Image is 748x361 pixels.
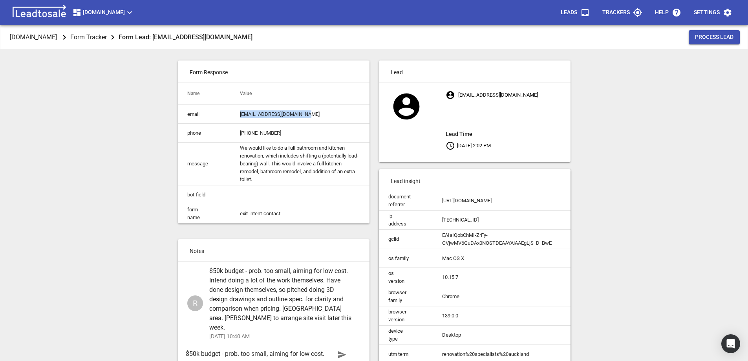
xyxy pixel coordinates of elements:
[230,105,369,124] td: [EMAIL_ADDRESS][DOMAIN_NAME]
[561,9,577,16] p: Leads
[689,30,740,44] button: Process Lead
[178,143,231,185] td: message
[69,5,137,20] button: [DOMAIN_NAME]
[230,83,369,105] th: Value
[433,230,591,249] td: EAIaIQobChMI-ZrFy-OVjwMV6QuDAx0NOSTDEAAYAiAAEgLjS_D_BwE
[433,191,591,211] td: [URL][DOMAIN_NAME]
[446,141,455,150] svg: Your local time
[9,5,69,20] img: logo
[178,204,231,224] td: form-name
[178,83,231,105] th: Name
[178,239,369,261] p: Notes
[695,33,733,41] span: Process Lead
[379,268,433,287] td: os version
[379,287,433,306] td: browser family
[379,211,433,230] td: ip address
[379,169,571,191] p: Lead insight
[379,326,433,345] td: device type
[379,249,433,268] td: os family
[230,143,369,185] td: We would like to do a full bathroom and kitchen renovation, which includes shifting a (potentiall...
[694,9,720,16] p: Settings
[446,129,570,139] aside: Lead Time
[433,211,591,230] td: [TECHNICAL_ID]
[119,32,252,42] aside: Form Lead: [EMAIL_ADDRESS][DOMAIN_NAME]
[602,9,630,16] p: Trackers
[721,334,740,353] div: Open Intercom Messenger
[209,332,354,341] p: [DATE] 10:40 AM
[433,249,591,268] td: Mac OS X
[379,306,433,326] td: browser version
[72,8,134,17] span: [DOMAIN_NAME]
[379,60,571,82] p: Lead
[446,88,570,152] p: [EMAIL_ADDRESS][DOMAIN_NAME] [DATE] 2:02 PM
[178,124,231,143] td: phone
[433,287,591,306] td: Chrome
[230,124,369,143] td: [PHONE_NUMBER]
[379,230,433,249] td: gclid
[433,326,591,345] td: Desktop
[178,185,231,204] td: bot-field
[187,295,203,311] div: Ross Dustin
[433,306,591,326] td: 139.0.0
[178,60,369,82] p: Form Response
[70,33,107,42] p: Form Tracker
[209,266,354,332] span: $50k budget - prob. too small, aiming for low cost. Intend doing a lot of the work themselves. Ha...
[230,204,369,224] td: exit-intent-contact
[433,268,591,287] td: 10.15.7
[379,191,433,211] td: document referrer
[178,105,231,124] td: email
[655,9,669,16] p: Help
[10,33,57,42] p: [DOMAIN_NAME]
